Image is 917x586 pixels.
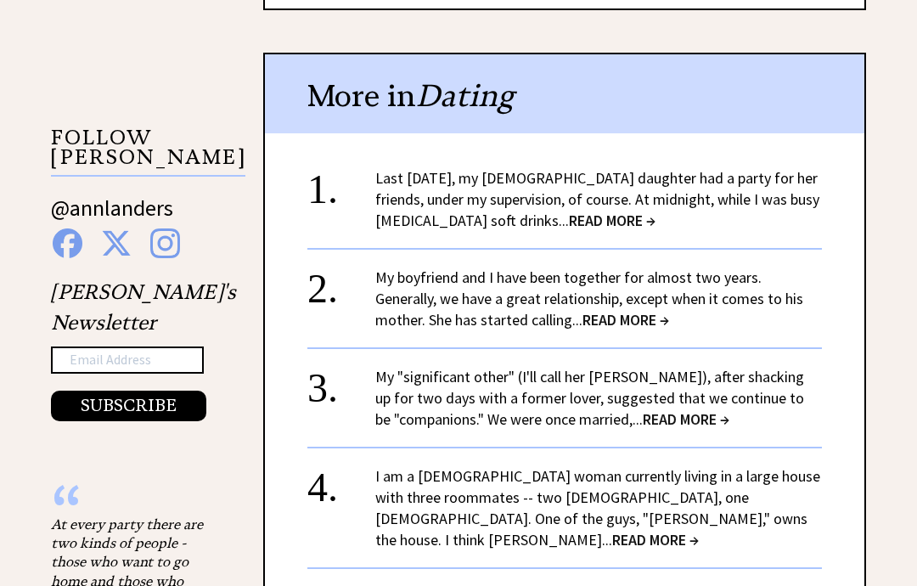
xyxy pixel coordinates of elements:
a: My "significant other" (I'll call her [PERSON_NAME]), after shacking up for two days with a forme... [375,367,804,429]
p: FOLLOW [PERSON_NAME] [51,128,245,177]
img: x%20blue.png [101,228,132,258]
input: Email Address [51,347,204,374]
span: READ MORE → [643,409,729,429]
div: More in [265,54,864,133]
img: instagram%20blue.png [150,228,180,258]
div: 4. [307,465,375,497]
span: READ MORE → [612,530,699,549]
a: I am a [DEMOGRAPHIC_DATA] woman currently living in a large house with three roommates -- two [DE... [375,466,820,549]
img: facebook%20blue.png [53,228,82,258]
div: 1. [307,167,375,199]
a: My boyfriend and I have been together for almost two years. Generally, we have a great relationsh... [375,268,803,330]
div: [PERSON_NAME]'s Newsletter [51,277,236,421]
span: Dating [416,76,515,115]
div: 2. [307,267,375,298]
button: SUBSCRIBE [51,391,206,421]
div: 3. [307,366,375,397]
a: @annlanders [51,194,173,239]
a: Last [DATE], my [DEMOGRAPHIC_DATA] daughter had a party for her friends, under my supervision, of... [375,168,819,230]
div: “ [51,498,221,515]
span: READ MORE → [582,310,669,330]
span: READ MORE → [569,211,655,230]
